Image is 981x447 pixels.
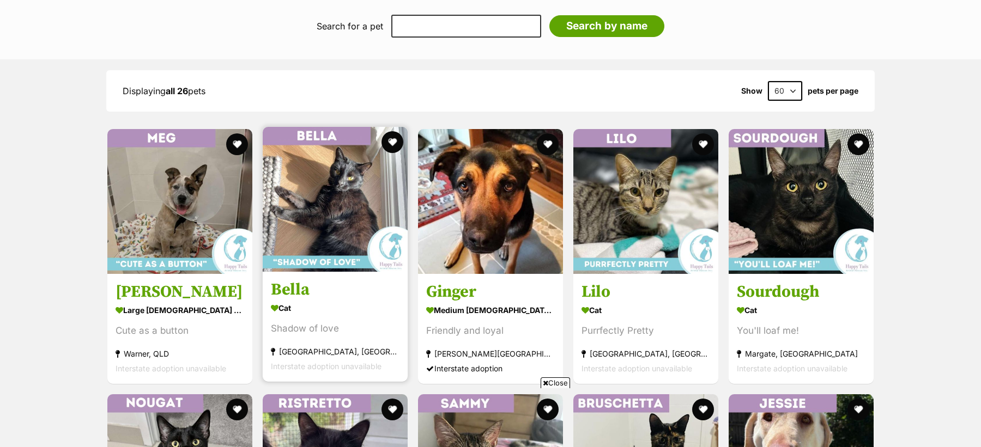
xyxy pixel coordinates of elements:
div: Interstate adoption [426,361,555,376]
a: Bella Cat Shadow of love [GEOGRAPHIC_DATA], [GEOGRAPHIC_DATA] Interstate adoption unavailable fav... [263,271,408,382]
a: Lilo Cat Purrfectly Pretty [GEOGRAPHIC_DATA], [GEOGRAPHIC_DATA] Interstate adoption unavailable f... [573,273,718,384]
div: [GEOGRAPHIC_DATA], [GEOGRAPHIC_DATA] [582,346,710,361]
button: favourite [381,131,403,153]
div: Purrfectly Pretty [582,323,710,338]
img: Lilo [573,129,718,274]
iframe: Advertisement [292,393,689,442]
span: Interstate adoption unavailable [271,362,381,371]
img: Bella [263,127,408,272]
img: Ginger [418,129,563,274]
div: [GEOGRAPHIC_DATA], [GEOGRAPHIC_DATA] [271,344,399,359]
div: Cat [737,302,865,318]
input: Search by name [549,15,664,37]
h3: Ginger [426,281,555,302]
div: [PERSON_NAME][GEOGRAPHIC_DATA], [GEOGRAPHIC_DATA] [426,346,555,361]
span: Interstate adoption unavailable [737,364,847,373]
button: favourite [847,133,869,155]
button: favourite [692,133,714,155]
div: medium [DEMOGRAPHIC_DATA] Dog [426,302,555,318]
img: Sourdough [729,129,874,274]
button: favourite [226,133,248,155]
div: You'll loaf me! [737,323,865,338]
div: Cat [582,302,710,318]
h3: Sourdough [737,281,865,302]
div: Margate, [GEOGRAPHIC_DATA] [737,346,865,361]
div: Cute as a button [116,323,244,338]
div: Shadow of love [271,321,399,336]
img: Meg [107,129,252,274]
div: Cat [271,300,399,316]
h3: Bella [271,279,399,300]
div: Friendly and loyal [426,323,555,338]
h3: Lilo [582,281,710,302]
button: favourite [847,399,869,420]
a: Sourdough Cat You'll loaf me! Margate, [GEOGRAPHIC_DATA] Interstate adoption unavailable favourite [729,273,874,384]
button: favourite [692,399,714,420]
a: Ginger medium [DEMOGRAPHIC_DATA] Dog Friendly and loyal [PERSON_NAME][GEOGRAPHIC_DATA], [GEOGRAPH... [418,273,563,384]
span: Interstate adoption unavailable [582,364,692,373]
h3: [PERSON_NAME] [116,281,244,302]
label: Search for a pet [317,21,383,31]
span: Displaying pets [123,85,205,96]
a: [PERSON_NAME] large [DEMOGRAPHIC_DATA] Dog Cute as a button Warner, QLD Interstate adoption unava... [107,273,252,384]
span: Show [741,87,762,95]
button: favourite [537,133,559,155]
span: Close [541,377,570,388]
div: large [DEMOGRAPHIC_DATA] Dog [116,302,244,318]
label: pets per page [808,87,858,95]
span: Interstate adoption unavailable [116,364,226,373]
button: favourite [226,399,248,420]
strong: all 26 [166,85,188,96]
div: Warner, QLD [116,346,244,361]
